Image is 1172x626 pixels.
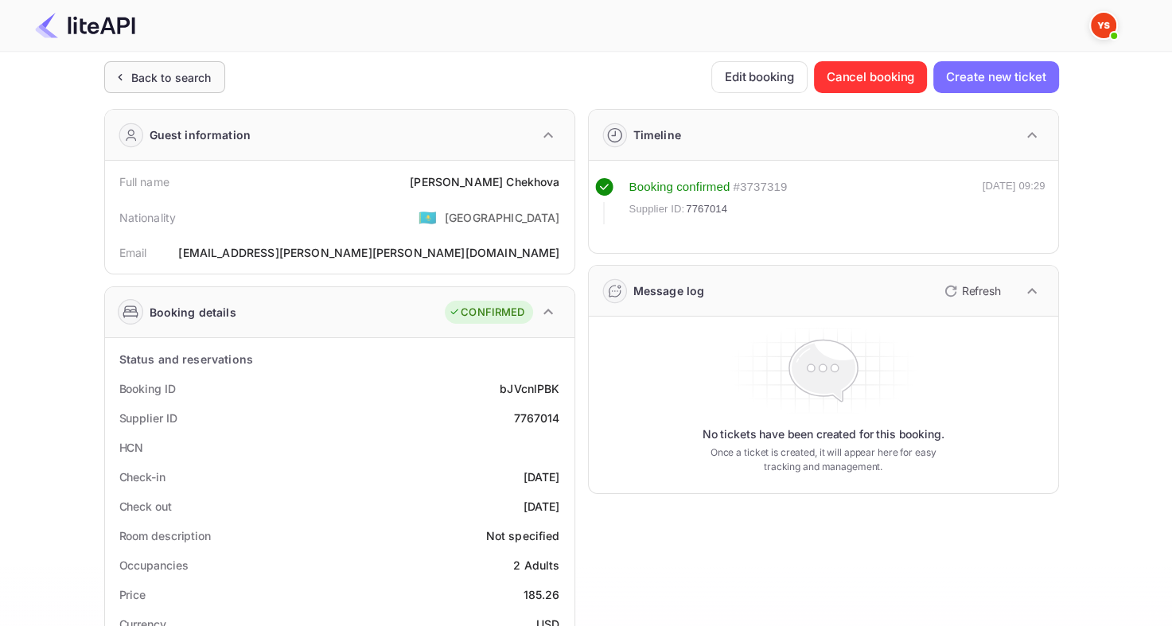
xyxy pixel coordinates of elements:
div: Nationality [119,209,177,226]
p: No tickets have been created for this booking. [703,426,944,442]
div: Full name [119,173,169,190]
button: Create new ticket [933,61,1058,93]
button: Refresh [935,278,1007,304]
div: Status and reservations [119,351,253,367]
span: 7767014 [686,201,727,217]
div: bJVcnlPBK [500,380,559,397]
img: Yandex Support [1091,13,1116,38]
div: 185.26 [524,586,560,603]
div: Price [119,586,146,603]
div: Room description [119,527,211,544]
div: 2 Adults [513,557,559,574]
div: [PERSON_NAME] Chekhova [410,173,559,190]
div: Booking ID [119,380,176,397]
div: Email [119,244,147,261]
div: # 3737319 [733,178,787,196]
div: Timeline [633,126,681,143]
p: Once a ticket is created, it will appear here for easy tracking and management. [698,445,949,474]
div: Check out [119,498,172,515]
div: 7767014 [513,410,559,426]
div: Booking confirmed [629,178,730,196]
div: Not specified [486,527,560,544]
span: United States [419,203,437,231]
div: Check-in [119,469,165,485]
div: Booking details [150,304,236,321]
div: [DATE] [524,469,560,485]
div: HCN [119,439,144,456]
button: Cancel booking [814,61,928,93]
img: LiteAPI Logo [35,13,135,38]
span: Supplier ID: [629,201,685,217]
p: Refresh [962,282,1001,299]
div: [EMAIL_ADDRESS][PERSON_NAME][PERSON_NAME][DOMAIN_NAME] [178,244,559,261]
div: Message log [633,282,705,299]
div: [GEOGRAPHIC_DATA] [445,209,560,226]
button: Edit booking [711,61,808,93]
div: [DATE] [524,498,560,515]
div: [DATE] 09:29 [983,178,1045,224]
div: Guest information [150,126,251,143]
div: Occupancies [119,557,189,574]
div: Supplier ID [119,410,177,426]
div: CONFIRMED [449,305,524,321]
div: Back to search [131,69,212,86]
